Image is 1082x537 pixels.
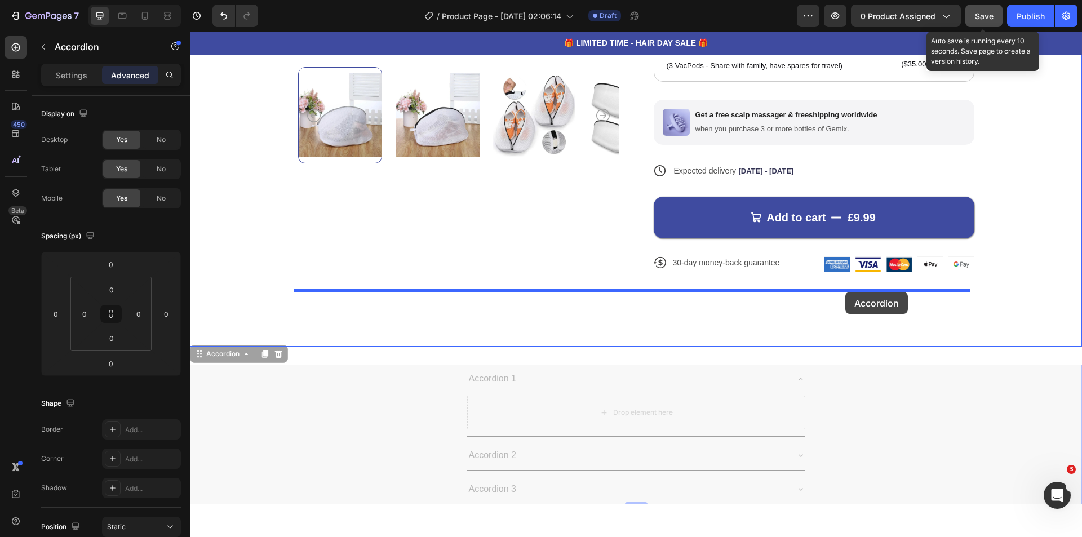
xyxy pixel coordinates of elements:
[975,11,994,21] span: Save
[157,193,166,203] span: No
[861,10,935,22] span: 0 product assigned
[41,193,63,203] div: Mobile
[157,135,166,145] span: No
[41,164,61,174] div: Tablet
[41,424,63,434] div: Border
[111,69,149,81] p: Advanced
[56,69,87,81] p: Settings
[1067,465,1076,474] span: 3
[158,305,175,322] input: 0
[100,281,123,298] input: 0px
[102,517,181,537] button: Static
[190,32,1082,537] iframe: To enrich screen reader interactions, please activate Accessibility in Grammarly extension settings
[41,454,64,464] div: Corner
[157,164,166,174] span: No
[116,135,127,145] span: Yes
[41,135,68,145] div: Desktop
[74,9,79,23] p: 7
[1007,5,1054,27] button: Publish
[125,454,178,464] div: Add...
[116,193,127,203] span: Yes
[41,483,67,493] div: Shadow
[55,40,150,54] p: Accordion
[130,305,147,322] input: 0px
[212,5,258,27] div: Undo/Redo
[600,11,617,21] span: Draft
[1017,10,1045,22] div: Publish
[11,120,27,129] div: 450
[125,425,178,435] div: Add...
[8,206,27,215] div: Beta
[100,256,122,273] input: 0
[107,522,126,531] span: Static
[41,520,82,535] div: Position
[5,5,84,27] button: 7
[76,305,93,322] input: 0px
[1044,482,1071,509] iframe: Intercom live chat
[125,483,178,494] div: Add...
[442,10,561,22] span: Product Page - [DATE] 02:06:14
[100,330,123,347] input: 0px
[41,106,90,122] div: Display on
[41,229,97,244] div: Spacing (px)
[965,5,1003,27] button: Save
[100,355,122,372] input: 0
[851,5,961,27] button: 0 product assigned
[47,305,64,322] input: 0
[41,396,77,411] div: Shape
[116,164,127,174] span: Yes
[437,10,440,22] span: /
